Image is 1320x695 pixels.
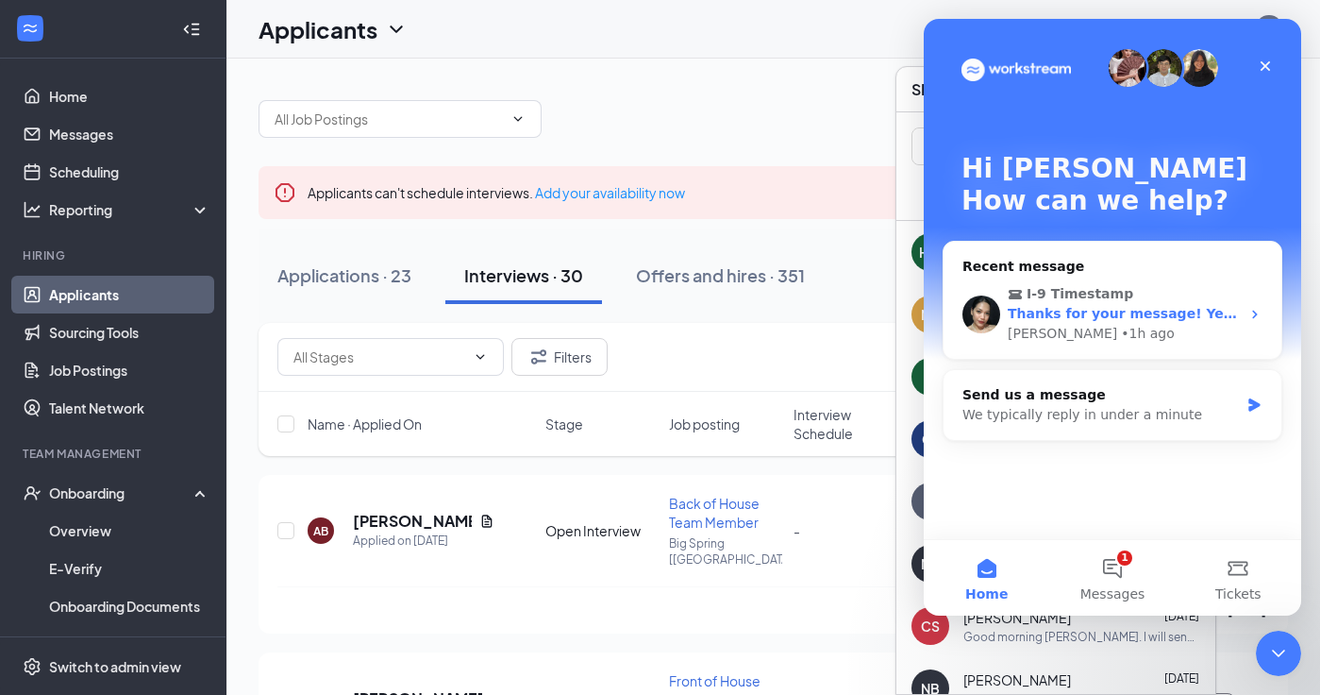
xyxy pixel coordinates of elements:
[669,415,740,433] span: Job posting
[794,522,800,539] span: -
[259,13,377,45] h1: Applicants
[479,514,494,529] svg: Document
[23,200,42,219] svg: Analysis
[922,430,940,449] div: CE
[49,200,211,219] div: Reporting
[919,243,942,262] div: HW
[49,115,210,153] a: Messages
[49,77,210,115] a: Home
[353,532,494,551] div: Applied on [DATE]
[921,305,941,324] div: NC
[49,512,210,550] a: Overview
[1164,671,1199,686] span: [DATE]
[963,629,1200,645] div: Good morning [PERSON_NAME]. I will send over an email that includes an attachment. It has informa...
[49,625,210,663] a: Activity log
[23,483,42,502] svg: UserCheck
[49,587,210,625] a: Onboarding Documents
[182,20,201,39] svg: Collapse
[924,19,1301,616] iframe: Intercom live chat
[1175,18,1197,41] svg: Notifications
[1256,631,1301,676] iframe: Intercom live chat
[308,184,685,201] span: Applicants can't schedule interviews.
[669,535,782,568] p: Big Spring [[GEOGRAPHIC_DATA]]
[49,389,210,427] a: Talent Network
[49,351,210,389] a: Job Postings
[23,247,207,263] div: Hiring
[1164,609,1199,623] span: [DATE]
[49,657,181,676] div: Switch to admin view
[545,521,659,540] div: Open Interview
[49,276,210,314] a: Applicants
[545,415,583,433] span: Stage
[923,367,939,386] div: DT
[535,184,685,201] a: Add your availability now
[293,347,465,367] input: All Stages
[921,617,940,636] div: CS
[911,79,1019,100] h3: SMS Messages
[669,495,760,531] span: Back of House Team Member
[275,109,503,129] input: All Job Postings
[912,128,1136,164] input: Search team member
[385,18,408,41] svg: ChevronDown
[274,181,296,204] svg: Error
[473,349,488,364] svg: ChevronDown
[464,263,583,287] div: Interviews · 30
[23,446,207,462] div: Team Management
[49,153,210,191] a: Scheduling
[921,554,941,573] div: MR
[21,19,40,38] svg: WorkstreamLogo
[49,550,210,587] a: E-Verify
[963,670,1071,689] span: [PERSON_NAME]
[794,405,907,443] span: Interview Schedule
[636,263,805,287] div: Offers and hires · 351
[527,346,550,368] svg: Filter
[313,523,328,539] div: AB
[1216,18,1239,41] svg: QuestionInfo
[963,608,1071,627] span: [PERSON_NAME]
[49,483,194,502] div: Onboarding
[49,314,210,351] a: Sourcing Tools
[23,657,42,676] svg: Settings
[511,338,608,376] button: Filter Filters
[308,415,422,433] span: Name · Applied On
[353,511,472,532] h5: [PERSON_NAME]
[510,111,526,127] svg: ChevronDown
[277,263,411,287] div: Applications · 23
